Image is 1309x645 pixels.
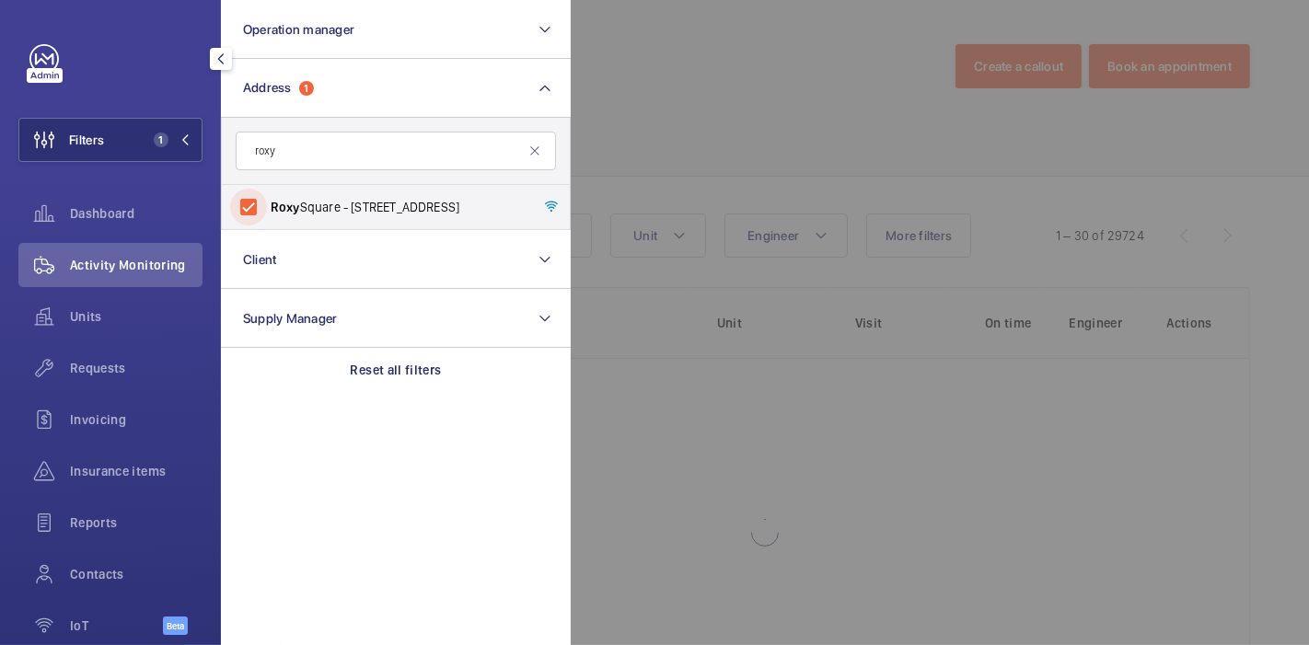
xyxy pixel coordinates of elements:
[70,565,203,583] span: Contacts
[163,616,188,635] span: Beta
[18,118,203,162] button: Filters1
[70,616,163,635] span: IoT
[69,131,104,149] span: Filters
[154,132,168,147] span: 1
[70,410,203,429] span: Invoicing
[70,204,203,223] span: Dashboard
[70,256,203,274] span: Activity Monitoring
[70,359,203,377] span: Requests
[70,307,203,326] span: Units
[70,513,203,532] span: Reports
[70,462,203,480] span: Insurance items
